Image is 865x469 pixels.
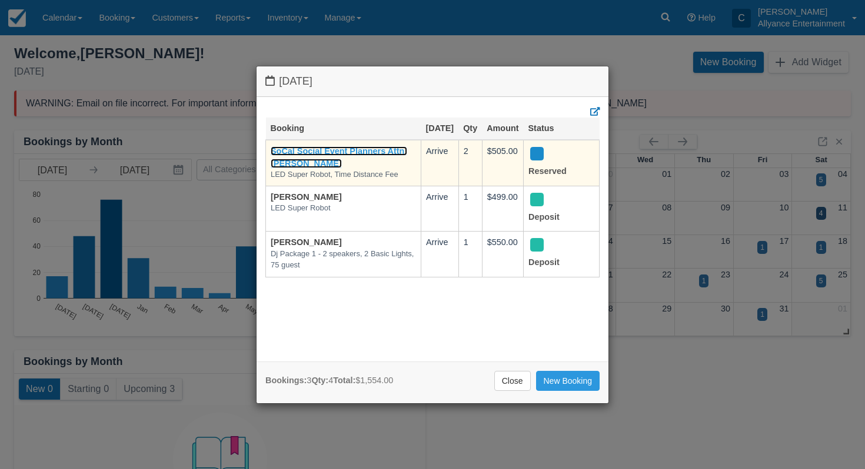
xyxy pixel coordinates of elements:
[458,140,482,186] td: 2
[265,75,600,88] h4: [DATE]
[458,232,482,277] td: 1
[271,146,407,168] a: SoCal Social Event Planners Attn; [PERSON_NAME]
[528,145,584,181] div: Reserved
[528,236,584,272] div: Deposit
[425,123,454,133] a: [DATE]
[271,192,342,202] a: [PERSON_NAME]
[487,123,518,133] a: Amount
[458,186,482,232] td: 1
[271,169,416,180] em: LED Super Robot, Time Distance Fee
[494,371,531,391] a: Close
[421,186,458,232] td: Arrive
[271,123,305,133] a: Booking
[528,123,554,133] a: Status
[463,123,477,133] a: Qty
[482,140,523,186] td: $505.00
[482,232,523,277] td: $550.00
[265,374,393,387] div: 3 4 $1,554.00
[333,376,355,385] strong: Total:
[536,371,600,391] a: New Booking
[311,376,328,385] strong: Qty:
[271,249,416,270] em: Dj Package 1 - 2 speakers, 2 Basic Lights, 75 guest
[271,203,416,214] em: LED Super Robot
[482,186,523,232] td: $499.00
[421,232,458,277] td: Arrive
[265,376,307,385] strong: Bookings:
[421,140,458,186] td: Arrive
[271,237,342,247] a: [PERSON_NAME]
[528,191,584,227] div: Deposit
